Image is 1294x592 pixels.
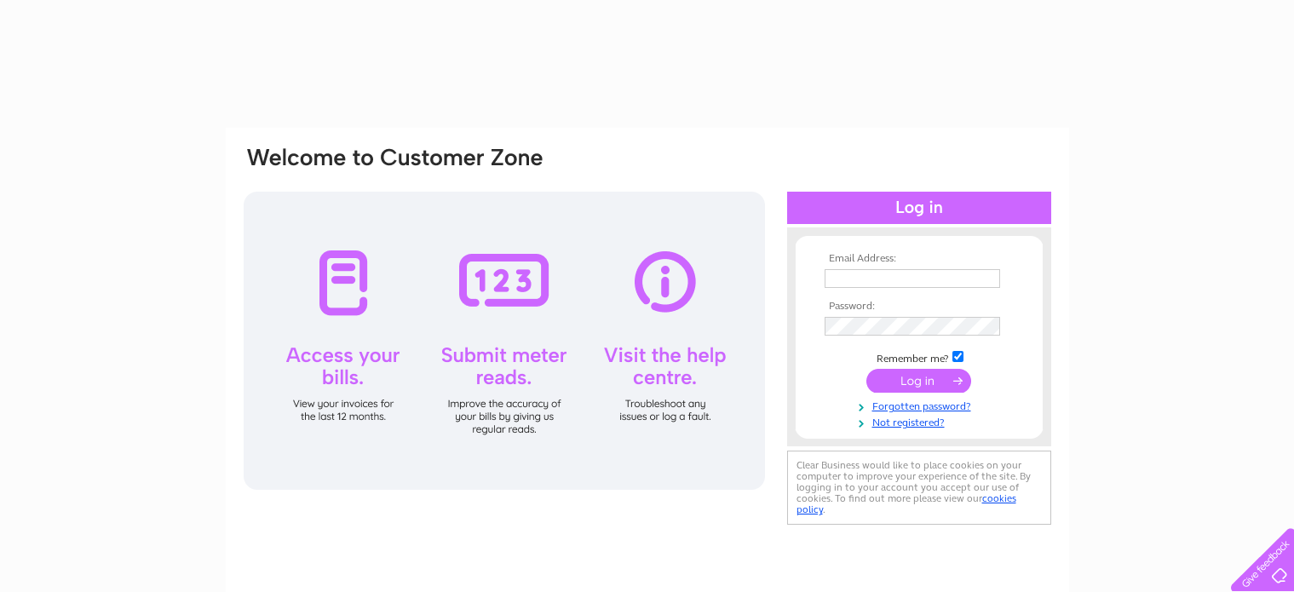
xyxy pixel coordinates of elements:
div: Clear Business would like to place cookies on your computer to improve your experience of the sit... [787,451,1051,525]
input: Submit [866,369,971,393]
td: Remember me? [820,348,1018,365]
a: Forgotten password? [825,397,1018,413]
th: Email Address: [820,253,1018,265]
th: Password: [820,301,1018,313]
a: Not registered? [825,413,1018,429]
a: cookies policy [797,492,1016,515]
